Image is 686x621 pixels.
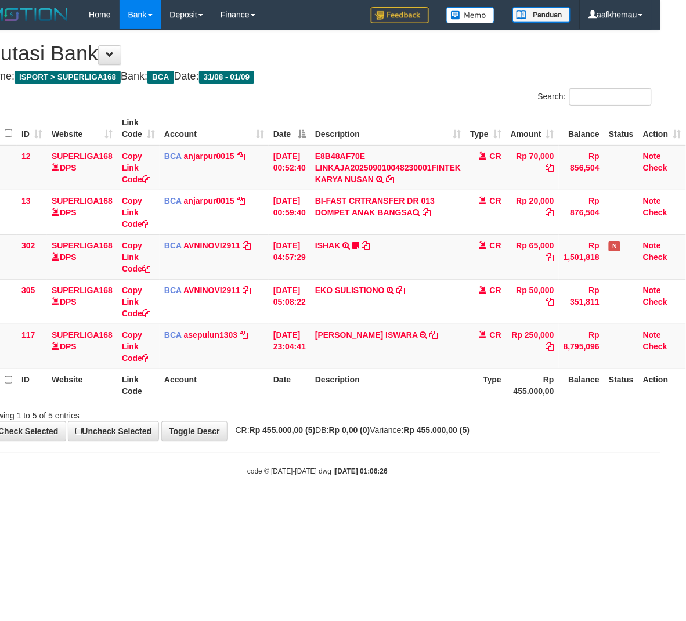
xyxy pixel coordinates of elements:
a: asepulun1303 [184,330,238,340]
a: SUPERLIGA168 [52,330,113,340]
span: CR [490,151,501,161]
strong: Rp 455.000,00 (5) [404,425,470,435]
a: Check [643,342,667,351]
td: DPS [47,279,117,324]
a: Copy Rp 20,000 to clipboard [546,208,554,217]
a: anjarpur0015 [184,196,234,205]
th: Type [465,369,506,402]
strong: Rp 455.000,00 (5) [250,425,316,435]
a: EKO SULISTIONO [315,286,385,295]
a: ISHAK [315,241,341,250]
a: Copy anjarpur0015 to clipboard [237,151,245,161]
span: BCA [164,330,182,340]
a: Note [643,286,661,295]
a: Copy anjarpur0015 to clipboard [237,196,245,205]
td: DPS [47,324,117,369]
td: [DATE] 00:59:40 [269,190,310,234]
a: Copy AVNINOVI2911 to clipboard [243,286,251,295]
span: 13 [21,196,31,205]
th: Date: activate to sort column descending [269,112,310,145]
td: Rp 250,000 [506,324,559,369]
span: BCA [164,196,182,205]
th: Rp 455.000,00 [506,369,559,402]
span: CR: DB: Variance: [230,425,470,435]
img: Feedback.jpg [371,7,429,23]
a: Copy Link Code [122,151,150,184]
a: Copy AVNINOVI2911 to clipboard [243,241,251,250]
th: Action: activate to sort column ascending [638,112,686,145]
span: CR [490,196,501,205]
a: Check [643,208,667,217]
td: Rp 20,000 [506,190,559,234]
a: AVNINOVI2911 [183,241,240,250]
td: BI-FAST CRTRANSFER DR 013 DOMPET ANAK BANGSA [310,190,465,234]
a: Uncheck Selected [68,421,159,441]
th: Action [638,369,686,402]
a: Copy asepulun1303 to clipboard [240,330,248,340]
a: Check [643,252,667,262]
th: Description: activate to sort column ascending [310,112,465,145]
td: Rp 70,000 [506,145,559,190]
span: BCA [164,241,182,250]
span: Has Note [609,241,620,251]
td: [DATE] 04:57:29 [269,234,310,279]
img: Button%20Memo.svg [446,7,495,23]
a: SUPERLIGA168 [52,241,113,250]
th: ID [17,369,47,402]
th: Account [160,369,269,402]
small: code © [DATE]-[DATE] dwg | [247,467,388,475]
th: Link Code [117,369,160,402]
a: Copy Link Code [122,241,150,273]
td: Rp 8,795,096 [559,324,604,369]
th: ID: activate to sort column ascending [17,112,47,145]
span: 302 [21,241,35,250]
a: [PERSON_NAME] ISWARA [315,330,418,340]
a: Copy Rp 50,000 to clipboard [546,297,554,306]
a: AVNINOVI2911 [183,286,240,295]
td: Rp 876,504 [559,190,604,234]
th: Status [604,112,638,145]
a: Copy Link Code [122,196,150,229]
td: Rp 1,501,818 [559,234,604,279]
th: Type: activate to sort column ascending [465,112,506,145]
th: Account: activate to sort column ascending [160,112,269,145]
span: 12 [21,151,31,161]
strong: [DATE] 01:06:26 [335,467,388,475]
a: SUPERLIGA168 [52,196,113,205]
th: Description [310,369,465,402]
a: Copy Rp 65,000 to clipboard [546,252,554,262]
a: Copy Link Code [122,286,150,318]
a: Toggle Descr [161,421,228,441]
a: Copy ISHAK to clipboard [362,241,370,250]
span: BCA [147,71,174,84]
input: Search: [569,88,652,106]
th: Website [47,369,117,402]
a: Copy EKO SULISTIONO to clipboard [397,286,405,295]
a: Note [643,241,661,250]
span: 305 [21,286,35,295]
span: 31/08 - 01/09 [199,71,255,84]
a: Copy Rp 250,000 to clipboard [546,342,554,351]
span: CR [490,330,501,340]
td: DPS [47,234,117,279]
span: CR [490,241,501,250]
span: CR [490,286,501,295]
a: anjarpur0015 [184,151,234,161]
td: [DATE] 23:04:41 [269,324,310,369]
a: Copy Rp 70,000 to clipboard [546,163,554,172]
td: DPS [47,190,117,234]
th: Date [269,369,310,402]
img: panduan.png [512,7,571,23]
td: Rp 50,000 [506,279,559,324]
th: Balance [559,369,604,402]
a: Copy Link Code [122,330,150,363]
span: BCA [164,286,182,295]
a: Copy E8B48AF70E LINKAJA202509010048230001FINTEK KARYA NUSAN to clipboard [386,175,394,184]
span: ISPORT > SUPERLIGA168 [15,71,121,84]
td: Rp 65,000 [506,234,559,279]
td: DPS [47,145,117,190]
span: BCA [164,151,182,161]
a: Copy DIONYSIUS ISWARA to clipboard [430,330,438,340]
a: Check [643,297,667,306]
a: SUPERLIGA168 [52,151,113,161]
